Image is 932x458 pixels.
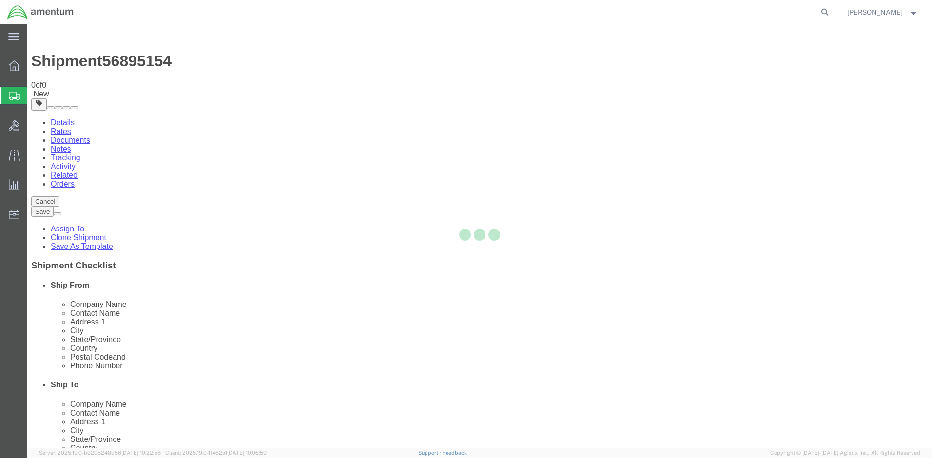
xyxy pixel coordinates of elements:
[847,6,919,18] button: [PERSON_NAME]
[121,450,161,456] span: [DATE] 10:22:58
[847,7,903,18] span: Lucas Miller
[418,450,443,456] a: Support
[39,450,161,456] span: Server: 2025.19.0-b9208248b56
[7,5,74,19] img: logo
[770,449,920,457] span: Copyright © [DATE]-[DATE] Agistix Inc., All Rights Reserved
[165,450,267,456] span: Client: 2025.19.0-1f462a1
[442,450,467,456] a: Feedback
[227,450,267,456] span: [DATE] 10:06:59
